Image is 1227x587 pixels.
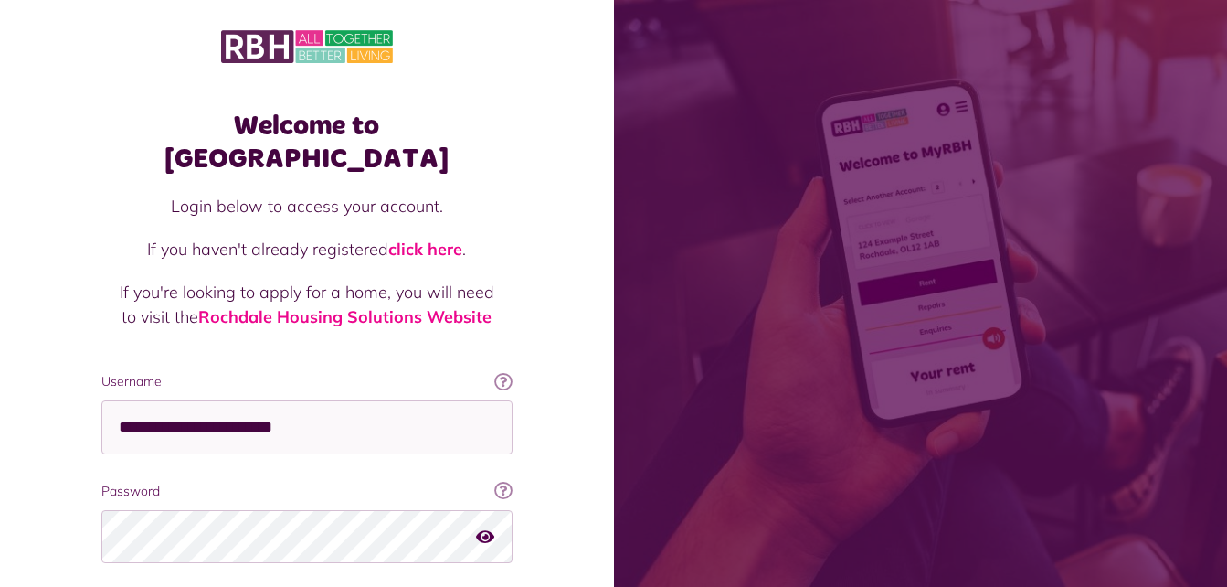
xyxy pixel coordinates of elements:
a: click here [388,239,462,260]
a: Rochdale Housing Solutions Website [198,306,492,327]
label: Password [101,482,513,501]
img: MyRBH [221,27,393,66]
p: If you're looking to apply for a home, you will need to visit the [120,280,494,329]
p: If you haven't already registered . [120,237,494,261]
h1: Welcome to [GEOGRAPHIC_DATA] [101,110,513,176]
label: Username [101,372,513,391]
p: Login below to access your account. [120,194,494,219]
